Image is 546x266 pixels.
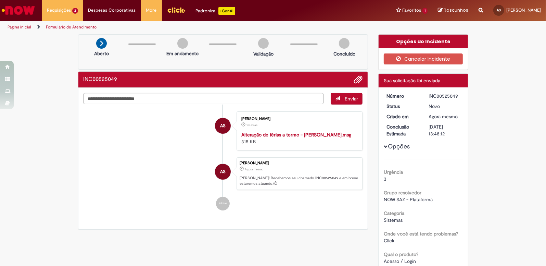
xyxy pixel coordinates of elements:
[5,21,359,34] ul: Trilhas de página
[384,196,433,203] span: NOW SAZ - Plataforma
[384,77,440,84] span: Sua solicitação foi enviada
[381,113,423,120] dt: Criado em
[245,167,263,171] span: Agora mesmo
[46,24,97,30] a: Formulário de Atendimento
[381,93,423,99] dt: Número
[402,7,421,14] span: Favoritos
[429,113,460,120] div: 29/09/2025 11:48:12
[166,50,199,57] p: Em andamento
[345,96,358,102] span: Enviar
[1,3,36,17] img: ServiceNow
[333,50,355,57] p: Concluído
[384,251,418,257] b: Qual o produto?
[339,38,350,49] img: img-circle-grey.png
[384,231,458,237] b: Onde você está tendo problemas?
[146,7,157,14] span: More
[241,117,355,121] div: [PERSON_NAME]
[241,131,355,145] div: 315 KB
[196,7,235,15] div: Padroniza
[381,103,423,110] dt: Status
[220,164,226,180] span: AS
[167,5,186,15] img: click_logo_yellow_360x200.png
[258,38,269,49] img: img-circle-grey.png
[241,132,351,138] a: Alteração de férias a termo - [PERSON_NAME].msg
[384,176,386,182] span: 3
[438,7,468,14] a: Rascunhos
[429,113,458,120] span: Agora mesmo
[331,93,363,105] button: Enviar
[84,93,324,105] textarea: Digite sua mensagem aqui...
[218,7,235,15] p: +GenAi
[253,50,274,57] p: Validação
[444,7,468,13] span: Rascunhos
[84,157,363,190] li: Arthur Costa Sequeira
[384,169,403,175] b: Urgência
[506,7,541,13] span: [PERSON_NAME]
[422,8,428,14] span: 1
[429,123,460,137] div: [DATE] 13:48:12
[384,238,394,244] span: Click
[384,217,403,223] span: Sistemas
[384,210,404,216] b: Categoria
[246,123,257,127] time: 29/09/2025 11:47:10
[72,8,78,14] span: 2
[379,35,468,48] div: Opções do Incidente
[96,38,107,49] img: arrow-next.png
[47,7,71,14] span: Requisições
[497,8,501,12] span: AS
[429,93,460,99] div: INC00525049
[246,123,257,127] span: 1m atrás
[177,38,188,49] img: img-circle-grey.png
[215,118,231,134] div: Arthur Costa Sequeira
[381,123,423,137] dt: Conclusão Estimada
[240,176,359,186] p: [PERSON_NAME]! Recebemos seu chamado INC00525049 e em breve estaremos atuando.
[88,7,136,14] span: Despesas Corporativas
[240,161,359,165] div: [PERSON_NAME]
[354,75,363,84] button: Adicionar anexos
[384,258,416,264] span: Acesso / Login
[220,118,226,134] span: AS
[245,167,263,171] time: 29/09/2025 11:48:12
[215,164,231,180] div: Arthur Costa Sequeira
[429,103,460,110] div: Novo
[84,76,117,83] h2: INC00525049 Histórico de tíquete
[94,50,109,57] p: Aberto
[84,105,363,218] ul: Histórico de tíquete
[8,24,31,30] a: Página inicial
[384,53,463,64] button: Cancelar Incidente
[384,190,421,196] b: Grupo resolvedor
